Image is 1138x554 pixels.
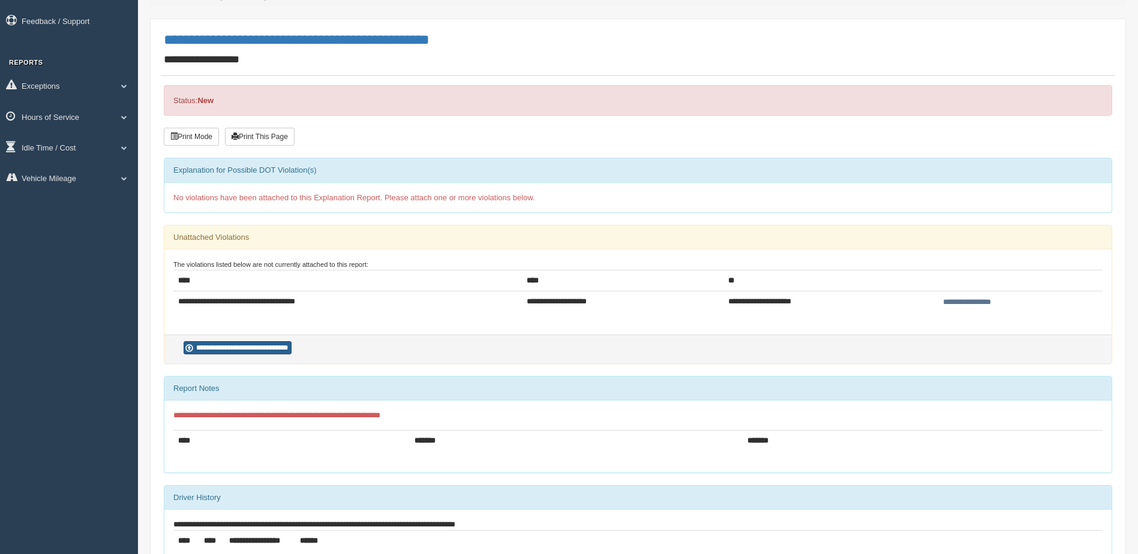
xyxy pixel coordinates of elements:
[164,377,1112,401] div: Report Notes
[164,128,219,146] button: Print Mode
[173,193,535,202] span: No violations have been attached to this Explanation Report. Please attach one or more violations...
[164,158,1112,182] div: Explanation for Possible DOT Violation(s)
[164,225,1112,249] div: Unattached Violations
[197,96,214,105] strong: New
[164,486,1112,510] div: Driver History
[225,128,295,146] button: Print This Page
[164,85,1112,116] div: Status:
[173,261,368,268] small: The violations listed below are not currently attached to this report:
